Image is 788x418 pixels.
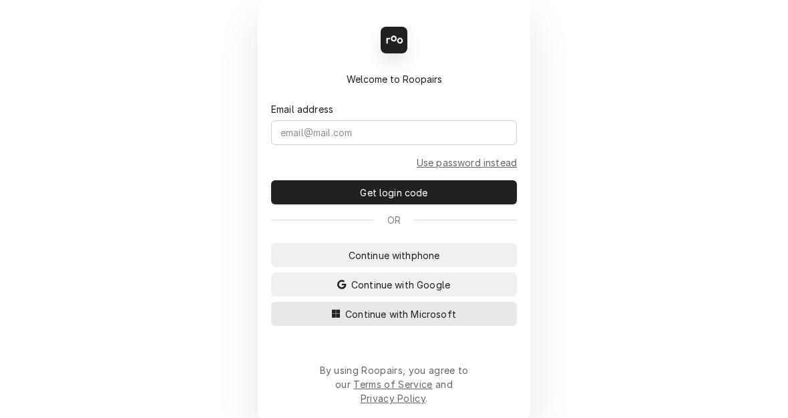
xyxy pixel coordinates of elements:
a: Go to Email and password form [417,156,517,170]
span: Continue with Microsoft [343,307,459,321]
input: email@mail.com [271,120,517,145]
span: Get login code [357,186,430,200]
span: Continue with Google [349,278,453,292]
div: Welcome to Roopairs [271,72,517,86]
button: Continue with Google [271,272,517,296]
button: Continue withphone [271,243,517,267]
span: Continue with phone [346,248,443,262]
a: Terms of Service [353,379,432,390]
label: Email address [271,102,333,116]
button: Continue with Microsoft [271,302,517,326]
div: Or [271,213,517,227]
button: Get login code [271,180,517,204]
div: By using Roopairs, you agree to our and . [319,363,469,405]
a: Privacy Policy [361,393,425,404]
